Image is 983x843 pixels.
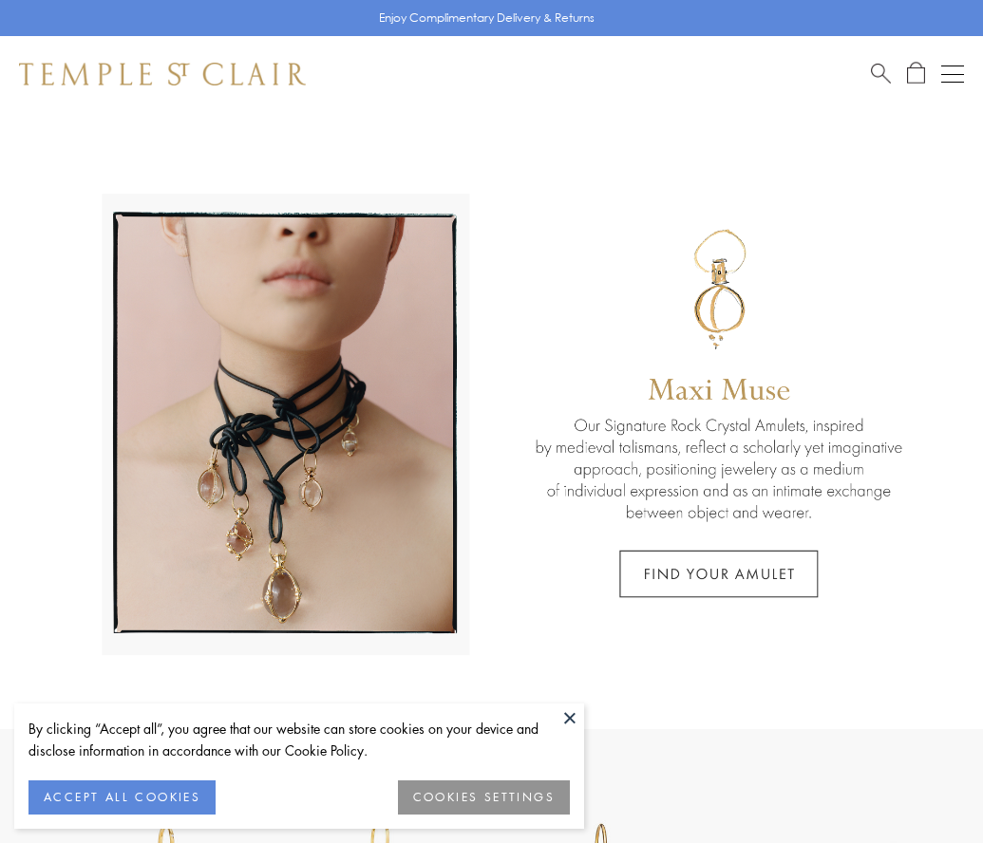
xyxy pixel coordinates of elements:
a: Search [871,62,891,85]
div: By clicking “Accept all”, you agree that our website can store cookies on your device and disclos... [28,718,570,761]
a: Open Shopping Bag [907,62,925,85]
button: ACCEPT ALL COOKIES [28,780,216,815]
button: Open navigation [941,63,964,85]
p: Enjoy Complimentary Delivery & Returns [379,9,595,28]
button: COOKIES SETTINGS [398,780,570,815]
img: Temple St. Clair [19,63,306,85]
